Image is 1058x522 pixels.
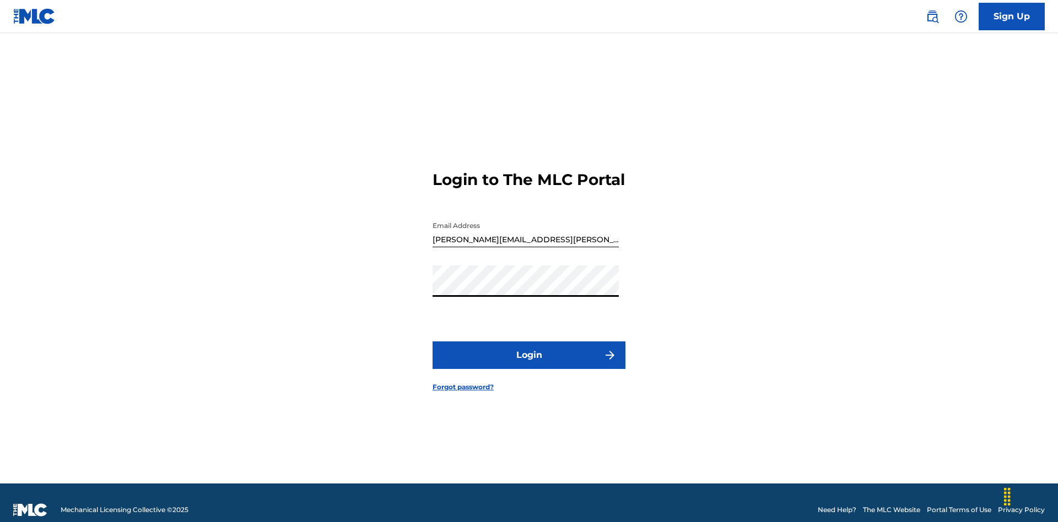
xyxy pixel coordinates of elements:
[927,505,991,515] a: Portal Terms of Use
[950,6,972,28] div: Help
[863,505,920,515] a: The MLC Website
[13,8,56,24] img: MLC Logo
[603,349,617,362] img: f7272a7cc735f4ea7f67.svg
[433,170,625,189] h3: Login to The MLC Portal
[926,10,939,23] img: search
[921,6,943,28] a: Public Search
[818,505,856,515] a: Need Help?
[13,503,47,516] img: logo
[998,505,1045,515] a: Privacy Policy
[998,480,1016,513] div: Drag
[979,3,1045,30] a: Sign Up
[433,382,494,392] a: Forgot password?
[1003,469,1058,522] iframe: Chat Widget
[954,10,968,23] img: help
[61,505,188,515] span: Mechanical Licensing Collective © 2025
[433,341,625,369] button: Login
